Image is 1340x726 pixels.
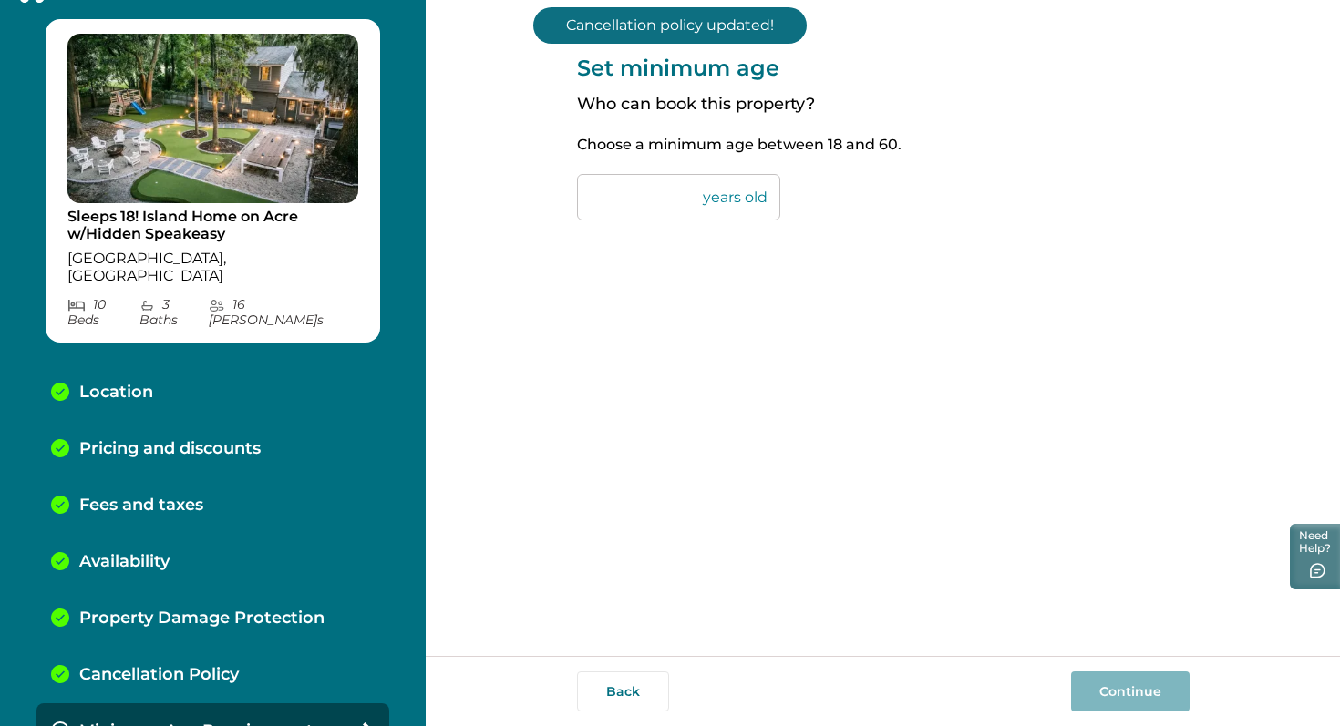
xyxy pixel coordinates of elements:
[577,136,1190,154] p: Choose a minimum age between 18 and 60.
[67,297,139,328] p: 10 Bed s
[577,671,669,711] button: Back
[67,34,358,203] img: propertyImage_Sleeps 18! Island Home on Acre w/Hidden Speakeasy
[533,7,807,44] p: Cancellation policy updated!
[209,297,358,328] p: 16 [PERSON_NAME] s
[139,297,210,328] p: 3 Bath s
[79,439,261,459] p: Pricing and discounts
[1071,671,1190,711] button: Continue
[67,208,358,243] p: Sleeps 18! Island Home on Acre w/Hidden Speakeasy
[79,665,239,685] p: Cancellation Policy
[79,496,203,516] p: Fees and taxes
[79,608,325,629] p: Property Damage Protection
[67,250,358,285] p: [GEOGRAPHIC_DATA], [GEOGRAPHIC_DATA]
[79,552,170,572] p: Availability
[577,95,1190,115] p: Who can book this property?
[577,55,1190,81] p: Set minimum age
[79,383,153,403] p: Location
